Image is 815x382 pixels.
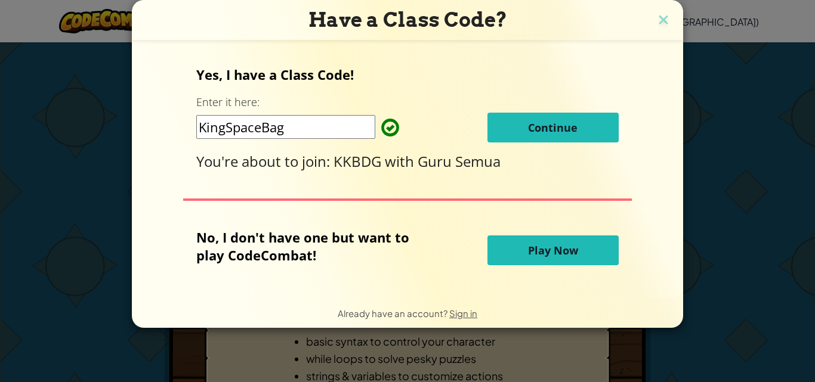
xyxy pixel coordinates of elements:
[196,228,427,264] p: No, I don't have one but want to play CodeCombat!
[656,12,671,30] img: close icon
[196,151,334,171] span: You're about to join:
[449,308,477,319] a: Sign in
[196,66,618,83] p: Yes, I have a Class Code!
[528,243,578,257] span: Play Now
[418,151,501,171] span: Guru Semua
[308,8,507,32] span: Have a Class Code?
[334,151,385,171] span: KKBDG
[528,120,578,135] span: Continue
[487,235,619,265] button: Play Now
[487,113,619,142] button: Continue
[385,151,418,171] span: with
[338,308,449,319] span: Already have an account?
[196,95,260,110] label: Enter it here:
